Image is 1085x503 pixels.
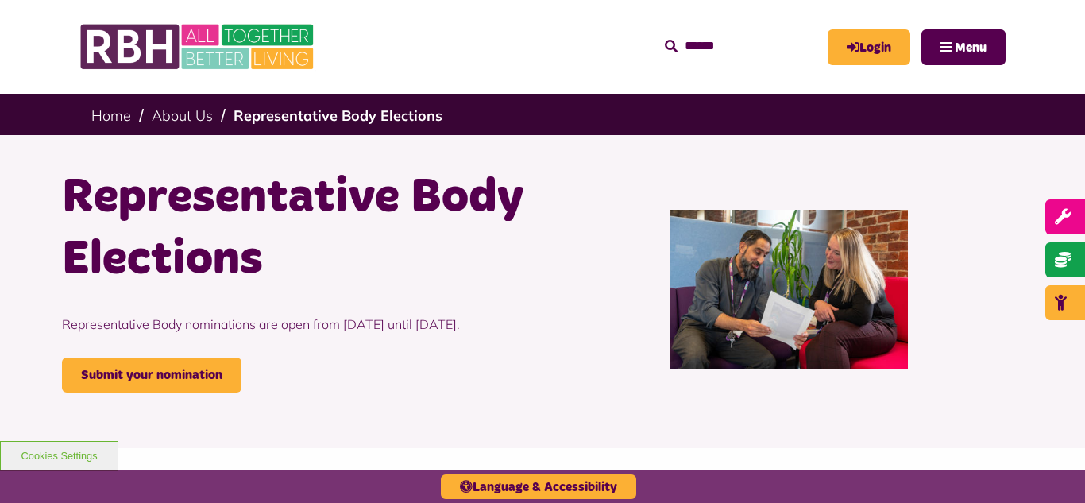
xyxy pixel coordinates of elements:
a: Submit your nomination [62,358,241,393]
h1: Representative Body Elections [62,167,531,291]
img: RBH [79,16,318,78]
img: P10 Plan [670,210,909,369]
iframe: Netcall Web Assistant for live chat [1014,431,1085,503]
a: Representative Body Elections [234,106,442,125]
button: Language & Accessibility [441,474,636,499]
span: Menu [955,41,987,54]
button: Navigation [921,29,1006,65]
p: Representative Body nominations are open from [DATE] until [DATE]. [62,291,531,358]
a: Home [91,106,131,125]
a: MyRBH [828,29,910,65]
a: About Us [152,106,213,125]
